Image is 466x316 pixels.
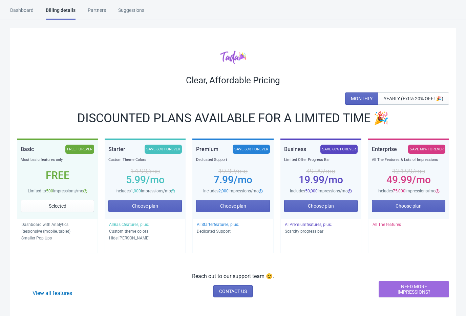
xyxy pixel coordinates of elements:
[384,284,443,295] span: NEED MORE IMPRESSIONS?
[192,272,274,280] p: Reach out to our support team 😊.
[33,290,72,296] a: View all features
[108,156,182,163] div: Custom Theme Colors
[46,189,53,193] span: 500
[196,168,270,174] div: 19.99 /mo
[284,156,358,163] div: Limited Offer Progress Bar
[284,168,358,174] div: 49.99 /mo
[372,156,445,163] div: All The Features & Lots of Impressions
[21,200,94,212] button: Selected
[220,50,246,64] img: tadacolor.png
[131,189,141,193] span: 1,000
[88,7,106,19] div: Partners
[108,145,125,154] div: Starter
[21,173,94,178] div: Free
[351,96,373,101] span: MONTHLY
[132,203,158,209] span: Choose plan
[21,228,93,235] p: Responsive (mobile, tablet)
[213,285,253,297] a: CONTACT US
[10,7,34,19] div: Dashboard
[378,189,436,193] span: Includes impressions/mo
[320,145,358,154] div: SAVE 60% FOREVER
[384,96,443,101] span: YEARLY (Extra 20% OFF! 🎉)
[219,289,247,294] span: CONTACT US
[372,168,445,174] div: 124.99 /mo
[284,200,358,212] button: Choose plan
[109,222,149,227] span: All Basic features, plus:
[285,222,332,227] span: All Premium features, plus:
[197,222,239,227] span: All Starter features, plus:
[118,7,144,19] div: Suggestions
[46,7,76,20] div: Billing details
[17,113,449,124] div: DISCOUNTED PLANS AVAILABLE FOR A LIMITED TIME 🎉
[218,189,229,193] span: 2,000
[234,174,252,186] span: /mo
[372,200,445,212] button: Choose plan
[108,177,182,183] div: 5.99
[233,145,270,154] div: SAVE 60% FOREVER
[196,145,218,154] div: Premium
[21,156,94,163] div: Most basic features only
[372,145,397,154] div: Enterprise
[108,200,182,212] button: Choose plan
[109,235,181,241] p: Hide [PERSON_NAME]
[21,145,34,154] div: Basic
[17,75,449,86] div: Clear, Affordable Pricing
[197,228,269,235] p: Dedicated Support
[196,156,270,163] div: Dedicated Support
[290,189,348,193] span: Includes impressions/mo
[21,235,93,241] p: Smaller Pop Ups
[305,189,318,193] span: 50,000
[396,203,422,209] span: Choose plan
[115,189,171,193] span: Includes impressions/mo
[49,203,66,209] span: Selected
[408,145,445,154] div: SAVE 60% FOREVER
[308,203,334,209] span: Choose plan
[285,228,357,235] p: Scarcity progress bar
[378,92,449,105] button: YEARLY (Extra 20% OFF! 🎉)
[393,189,405,193] span: 75,000
[220,203,246,209] span: Choose plan
[108,168,182,174] div: 14.99 /mo
[203,189,259,193] span: Includes impressions/mo
[379,281,449,297] button: NEED MORE IMPRESSIONS?
[21,188,94,194] div: Limited to impressions/mo
[21,221,93,228] p: Dashboard with Analytics
[109,228,181,235] p: Custom theme colors
[146,174,165,186] span: /mo
[145,145,182,154] div: SAVE 60% FOREVER
[196,200,270,212] button: Choose plan
[284,177,358,183] div: 19.99
[373,222,401,227] span: All The features
[372,177,445,183] div: 49.99
[65,145,94,154] div: FREE FOREVER
[196,177,270,183] div: 7.99
[345,92,378,105] button: MONTHLY
[324,174,343,186] span: /mo
[412,174,431,186] span: /mo
[284,145,306,154] div: Business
